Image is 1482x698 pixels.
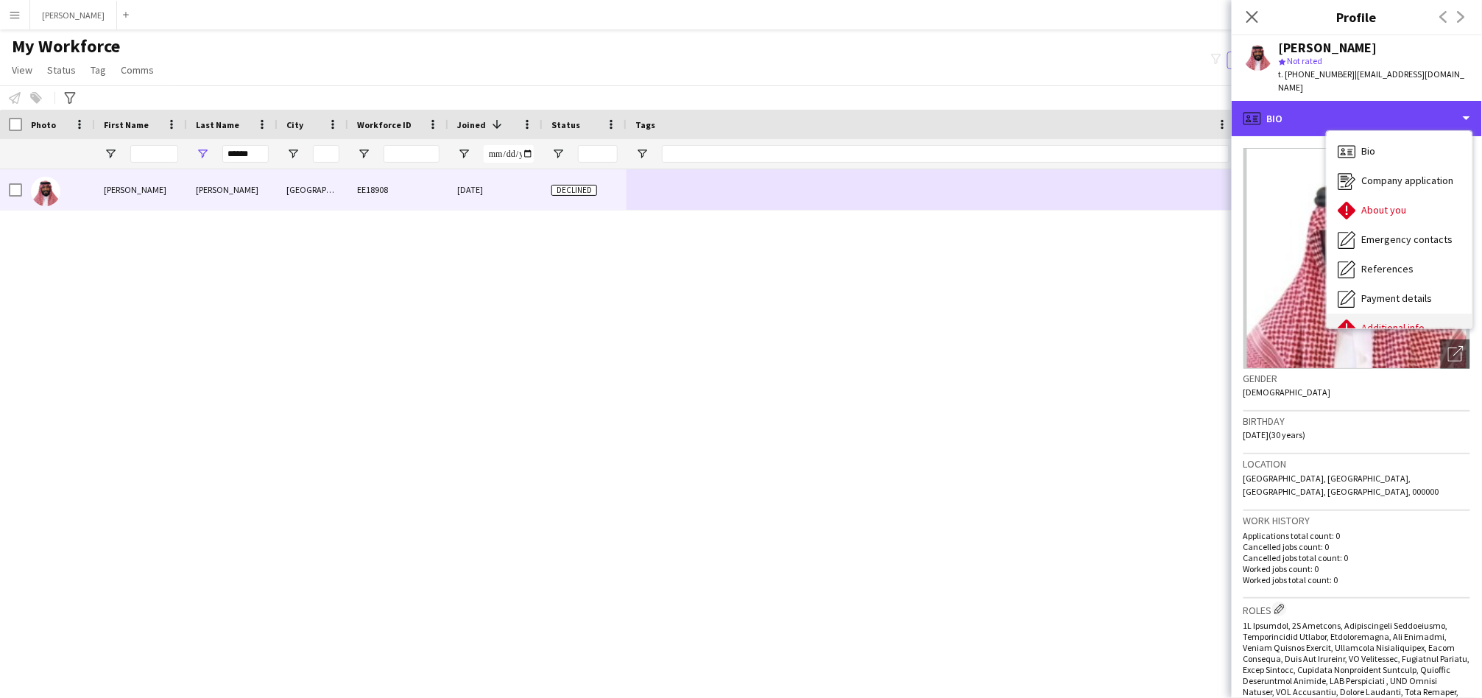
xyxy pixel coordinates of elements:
[115,60,160,80] a: Comms
[1243,415,1470,428] h3: Birthday
[313,145,339,163] input: City Filter Input
[384,145,440,163] input: Workforce ID Filter Input
[1243,530,1470,541] p: Applications total count: 0
[1441,339,1470,369] div: Open photos pop-in
[85,60,112,80] a: Tag
[457,119,486,130] span: Joined
[662,145,1229,163] input: Tags Filter Input
[635,119,655,130] span: Tags
[1243,514,1470,527] h3: Work history
[1232,101,1482,136] div: Bio
[47,63,76,77] span: Status
[1362,144,1376,158] span: Bio
[551,119,580,130] span: Status
[1243,429,1306,440] span: [DATE] (30 years)
[1327,284,1472,314] div: Payment details
[1362,174,1454,187] span: Company application
[1362,262,1414,275] span: References
[104,147,117,161] button: Open Filter Menu
[1243,387,1331,398] span: [DEMOGRAPHIC_DATA]
[1362,203,1407,216] span: About you
[1279,68,1465,93] span: | [EMAIL_ADDRESS][DOMAIN_NAME]
[578,145,618,163] input: Status Filter Input
[30,1,117,29] button: [PERSON_NAME]
[1327,225,1472,255] div: Emergency contacts
[61,89,79,107] app-action-btn: Advanced filters
[1327,255,1472,284] div: References
[1362,233,1453,246] span: Emergency contacts
[41,60,82,80] a: Status
[91,63,106,77] span: Tag
[278,169,348,210] div: [GEOGRAPHIC_DATA]
[348,169,448,210] div: EE18908
[1243,563,1470,574] p: Worked jobs count: 0
[448,169,543,210] div: [DATE]
[222,145,269,163] input: Last Name Filter Input
[196,147,209,161] button: Open Filter Menu
[1327,196,1472,225] div: About you
[1243,148,1470,369] img: Crew avatar or photo
[1243,457,1470,470] h3: Location
[95,169,187,210] div: [PERSON_NAME]
[1279,68,1355,80] span: t. [PHONE_NUMBER]
[1243,602,1470,617] h3: Roles
[187,169,278,210] div: [PERSON_NAME]
[484,145,534,163] input: Joined Filter Input
[1288,55,1323,66] span: Not rated
[1243,372,1470,385] h3: Gender
[121,63,154,77] span: Comms
[31,177,60,206] img: Mohammed Alamri
[1327,137,1472,166] div: Bio
[1243,552,1470,563] p: Cancelled jobs total count: 0
[1243,574,1470,585] p: Worked jobs total count: 0
[1362,321,1425,334] span: Additional info
[1227,52,1301,69] button: Everyone5,876
[286,147,300,161] button: Open Filter Menu
[1327,314,1472,343] div: Additional info
[1327,166,1472,196] div: Company application
[130,145,178,163] input: First Name Filter Input
[635,147,649,161] button: Open Filter Menu
[1232,7,1482,27] h3: Profile
[12,63,32,77] span: View
[286,119,303,130] span: City
[457,147,470,161] button: Open Filter Menu
[551,147,565,161] button: Open Filter Menu
[357,119,412,130] span: Workforce ID
[357,147,370,161] button: Open Filter Menu
[6,60,38,80] a: View
[12,35,120,57] span: My Workforce
[1243,541,1470,552] p: Cancelled jobs count: 0
[1243,473,1439,497] span: [GEOGRAPHIC_DATA], [GEOGRAPHIC_DATA], [GEOGRAPHIC_DATA], [GEOGRAPHIC_DATA], 000000
[1279,41,1377,54] div: [PERSON_NAME]
[196,119,239,130] span: Last Name
[551,185,597,196] span: Declined
[1362,292,1433,305] span: Payment details
[104,119,149,130] span: First Name
[31,119,56,130] span: Photo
